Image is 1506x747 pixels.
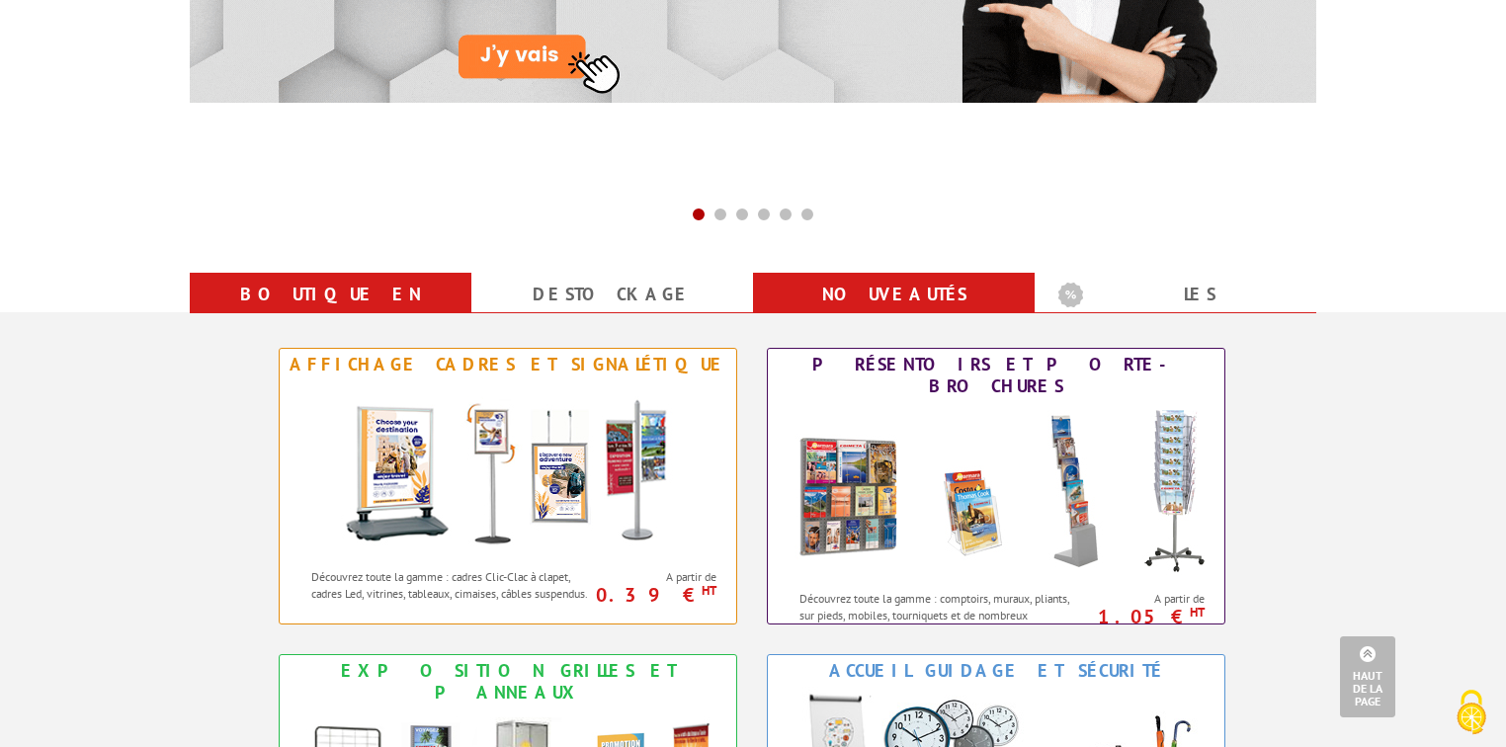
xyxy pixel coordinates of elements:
a: Boutique en ligne [213,277,448,348]
sup: HT [702,582,716,599]
p: Découvrez toute la gamme : comptoirs, muraux, pliants, sur pieds, mobiles, tourniquets et de nomb... [799,590,1081,640]
a: Destockage [495,277,729,312]
div: Exposition Grilles et Panneaux [285,660,731,704]
a: Les promotions [1058,277,1293,348]
span: A partir de [599,569,716,585]
img: Affichage Cadres et Signalétique [325,380,691,558]
a: Haut de la page [1340,636,1395,717]
div: Présentoirs et Porte-brochures [773,354,1219,397]
p: Découvrez toute la gamme : cadres Clic-Clac à clapet, cadres Led, vitrines, tableaux, cimaises, c... [311,568,593,602]
p: 1.05 € [1077,611,1205,622]
p: 0.39 € [589,589,716,601]
img: Présentoirs et Porte-brochures [779,402,1213,580]
span: A partir de [1087,591,1205,607]
button: Cookies (fenêtre modale) [1437,680,1506,747]
div: Accueil Guidage et Sécurité [773,660,1219,682]
a: Affichage Cadres et Signalétique Affichage Cadres et Signalétique Découvrez toute la gamme : cadr... [279,348,737,624]
img: Cookies (fenêtre modale) [1447,688,1496,737]
a: Présentoirs et Porte-brochures Présentoirs et Porte-brochures Découvrez toute la gamme : comptoir... [767,348,1225,624]
a: nouveautés [777,277,1011,312]
div: Affichage Cadres et Signalétique [285,354,731,375]
sup: HT [1190,604,1205,621]
b: Les promotions [1058,277,1305,316]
